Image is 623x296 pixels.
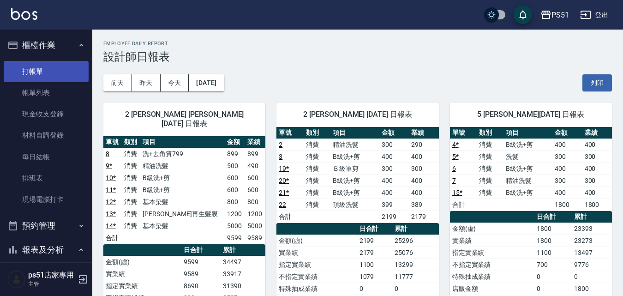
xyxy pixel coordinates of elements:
td: 1800 [534,235,572,247]
th: 日合計 [534,211,572,223]
td: 消費 [477,187,503,199]
button: 櫃檯作業 [4,33,89,57]
td: 實業績 [276,247,357,259]
td: 33917 [221,268,265,280]
td: 2179 [409,211,438,223]
td: 399 [379,199,409,211]
span: 2 [PERSON_NAME] [DATE] 日報表 [288,110,427,119]
td: B級洗+剪 [503,187,552,199]
td: 消費 [122,220,140,232]
th: 類別 [122,136,140,148]
td: 13497 [572,247,612,259]
td: 消費 [304,199,330,211]
a: 打帳單 [4,61,89,82]
td: 基本染髮 [140,220,224,232]
td: 精油洗髮 [330,139,379,151]
button: 登出 [576,6,612,24]
td: 消費 [122,184,140,196]
th: 累計 [392,223,438,235]
td: 1800 [582,199,612,211]
a: 7 [452,177,456,184]
td: 消費 [477,175,503,187]
table: a dense table [276,127,438,223]
h2: Employee Daily Report [103,41,612,47]
td: 9589 [245,232,265,244]
a: 22 [279,201,286,208]
td: 0 [534,271,572,283]
td: 290 [409,139,438,151]
span: 5 [PERSON_NAME][DATE] 日報表 [461,110,601,119]
td: 400 [582,139,612,151]
td: 300 [379,139,409,151]
th: 金額 [552,127,582,139]
a: 3 [279,153,282,160]
button: 列印 [582,74,612,91]
a: 每日結帳 [4,146,89,168]
td: 0 [392,283,438,295]
h3: 設計師日報表 [103,50,612,63]
a: 8 [106,150,109,157]
td: B級洗+剪 [503,139,552,151]
th: 金額 [225,136,245,148]
td: B級洗+剪 [330,187,379,199]
td: 實業績 [450,235,534,247]
td: B級洗+剪 [330,175,379,187]
img: Person [7,270,26,289]
td: 實業績 [103,268,181,280]
table: a dense table [103,136,265,244]
td: 2199 [379,211,409,223]
td: 消費 [477,163,503,175]
a: 現場電腦打卡 [4,189,89,210]
td: 2199 [357,235,393,247]
td: B級洗+剪 [330,151,379,163]
td: 25296 [392,235,438,247]
td: 400 [409,187,438,199]
th: 金額 [379,127,409,139]
td: 消費 [477,139,503,151]
td: 指定實業績 [103,280,181,292]
td: 消費 [122,148,140,160]
td: 899 [225,148,245,160]
td: B級洗+剪 [503,163,552,175]
th: 單號 [450,127,477,139]
td: B級洗+剪 [140,184,224,196]
td: 消費 [304,163,330,175]
td: 金額(虛) [276,235,357,247]
th: 類別 [304,127,330,139]
td: 400 [582,187,612,199]
td: 頂級洗髮 [330,199,379,211]
td: 899 [245,148,265,160]
td: 消費 [304,187,330,199]
td: 不指定實業績 [450,259,534,271]
th: 單號 [276,127,303,139]
td: 400 [552,163,582,175]
td: 600 [225,184,245,196]
td: 店販金額 [450,283,534,295]
td: 700 [534,259,572,271]
td: B級洗+剪 [140,172,224,184]
td: 0 [572,271,612,283]
td: 特殊抽成業績 [450,271,534,283]
button: [DATE] [189,74,224,91]
td: 消費 [122,172,140,184]
td: 13299 [392,259,438,271]
th: 項目 [140,136,224,148]
td: 400 [409,175,438,187]
td: 指定實業績 [450,247,534,259]
th: 日合計 [181,244,221,256]
td: 23393 [572,223,612,235]
td: 特殊抽成業績 [276,283,357,295]
td: 300 [409,163,438,175]
td: 0 [534,283,572,295]
a: 帳單列表 [4,82,89,103]
button: 前天 [103,74,132,91]
td: 1200 [245,208,265,220]
th: 業績 [245,136,265,148]
td: 25076 [392,247,438,259]
td: 9776 [572,259,612,271]
td: 400 [379,187,409,199]
p: 主管 [28,280,75,288]
td: [PERSON_NAME]再生髮膜 [140,208,224,220]
td: 9599 [225,232,245,244]
td: 消費 [122,160,140,172]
